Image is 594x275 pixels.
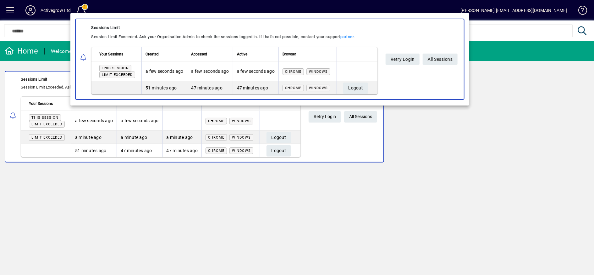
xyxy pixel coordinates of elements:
span: Logout [349,83,363,93]
td: 47 minutes ago [187,81,233,94]
a: partner [340,34,354,39]
div: Session Limit Exceeded. Ask your Organisation Admin to check the sessions logged in. If that's no... [91,33,378,41]
span: This session [102,66,129,70]
span: Windows [309,86,328,90]
span: Accessed [191,51,207,58]
td: 51 minutes ago [141,81,187,94]
span: Chrome [285,86,301,90]
span: Active [237,51,247,58]
span: Created [146,51,159,58]
div: Sessions Limit [91,24,378,32]
span: Windows [309,69,328,73]
span: Your Sessions [99,51,123,58]
td: a few seconds ago [141,61,187,81]
span: Limit exceeded [102,73,133,77]
td: a few seconds ago [187,61,233,81]
span: All Sessions [428,54,453,64]
button: Retry Login [386,54,420,65]
td: 47 minutes ago [233,81,278,94]
span: Chrome [285,69,301,73]
span: Retry Login [391,54,415,64]
td: a few seconds ago [233,61,278,81]
button: Logout [344,82,368,94]
app-alert-notification-menu-item: Sessions Limit [70,19,469,100]
a: All Sessions [423,54,458,65]
span: Browser [283,51,296,58]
